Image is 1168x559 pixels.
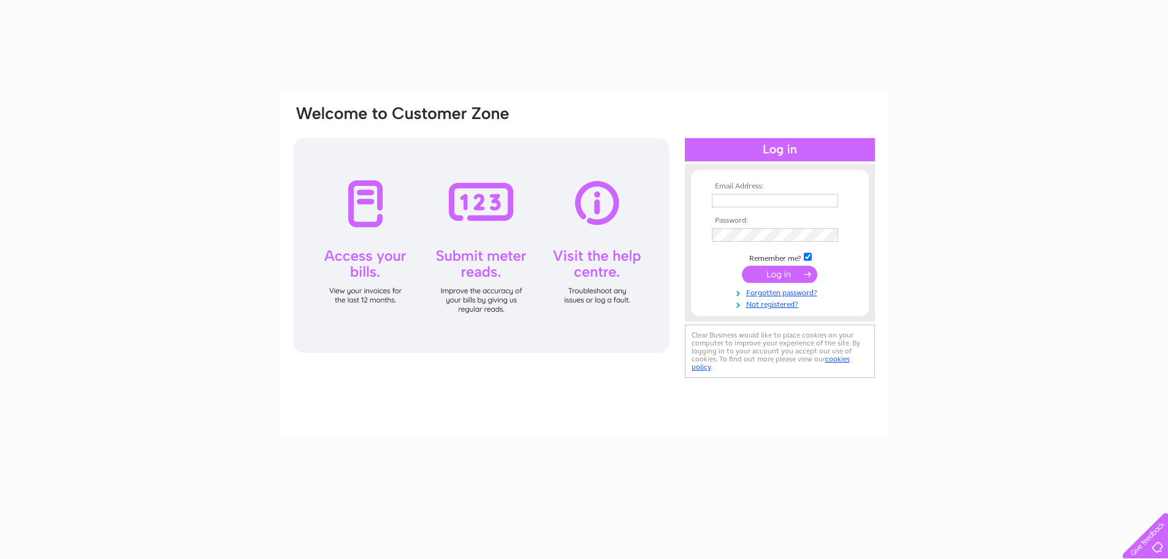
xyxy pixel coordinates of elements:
input: Submit [742,266,817,283]
a: Not registered? [712,298,851,309]
th: Email Address: [709,182,851,191]
a: cookies policy [692,355,850,371]
div: Clear Business would like to place cookies on your computer to improve your experience of the sit... [685,325,875,378]
a: Forgotten password? [712,286,851,298]
td: Remember me? [709,251,851,263]
th: Password: [709,217,851,225]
